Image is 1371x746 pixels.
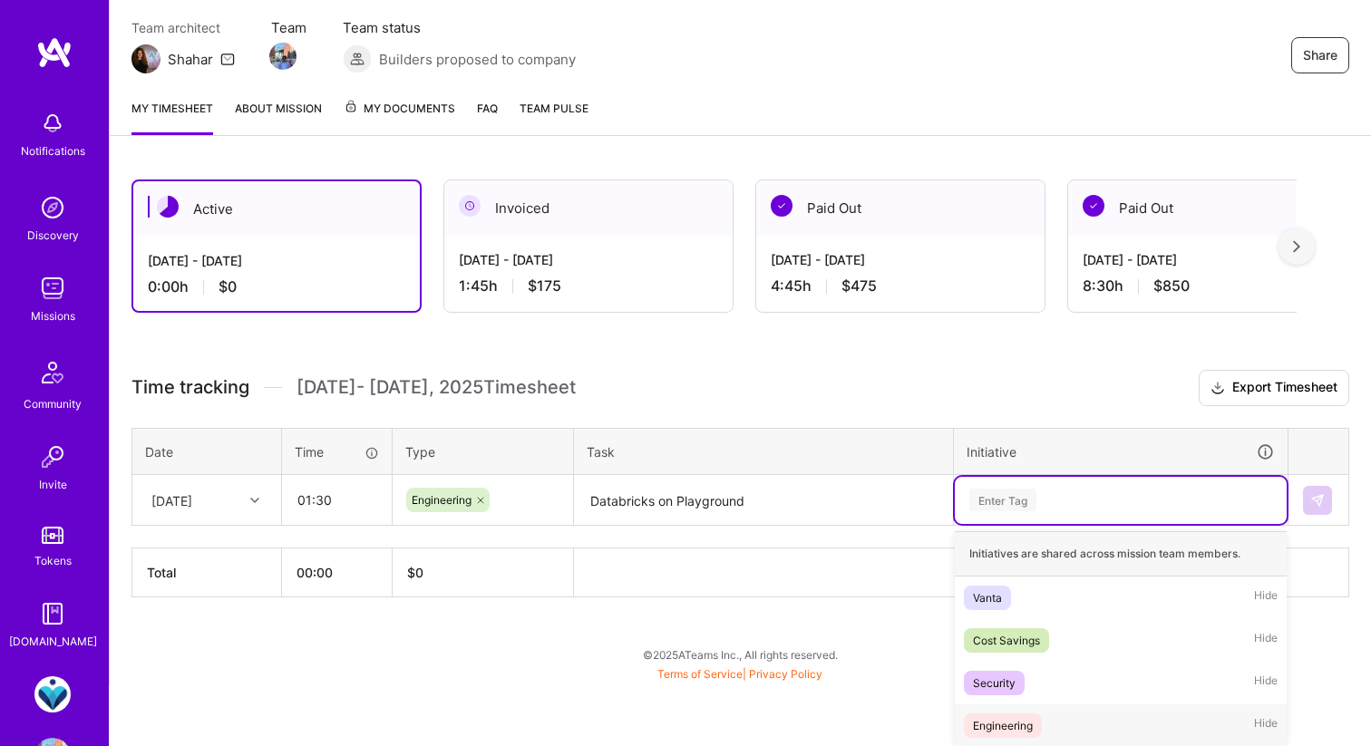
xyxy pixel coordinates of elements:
[283,476,391,524] input: HH:MM
[9,632,97,651] div: [DOMAIN_NAME]
[344,99,455,119] span: My Documents
[459,276,718,295] div: 1:45 h
[343,18,576,37] span: Team status
[297,376,576,399] span: [DATE] - [DATE] , 2025 Timesheet
[771,276,1030,295] div: 4:45 h
[132,428,282,475] th: Date
[771,250,1030,269] div: [DATE] - [DATE]
[407,565,423,580] span: $ 0
[1068,180,1356,236] div: Paid Out
[1211,379,1225,398] i: icon Download
[34,596,71,632] img: guide book
[1254,586,1278,610] span: Hide
[39,475,67,494] div: Invite
[30,676,75,712] a: MedArrive: Devops
[477,99,498,135] a: FAQ
[973,588,1002,607] div: Vanta
[412,493,472,507] span: Engineering
[749,667,822,681] a: Privacy Policy
[109,632,1371,677] div: © 2025 ATeams Inc., All rights reserved.
[269,43,297,70] img: Team Member Avatar
[34,270,71,306] img: teamwork
[841,276,877,295] span: $475
[31,306,75,325] div: Missions
[131,44,160,73] img: Team Architect
[520,99,588,135] a: Team Pulse
[219,277,237,296] span: $0
[344,99,455,135] a: My Documents
[151,490,192,509] div: [DATE]
[27,226,79,245] div: Discovery
[271,41,295,72] a: Team Member Avatar
[1254,628,1278,653] span: Hide
[282,548,393,597] th: 00:00
[131,376,249,399] span: Time tracking
[576,477,951,525] textarea: Databricks on Playground
[657,667,743,681] a: Terms of Service
[459,195,481,217] img: Invoiced
[1254,671,1278,695] span: Hide
[42,527,63,544] img: tokens
[271,18,306,37] span: Team
[131,99,213,135] a: My timesheet
[1083,276,1342,295] div: 8:30 h
[220,52,235,66] i: icon Mail
[31,351,74,394] img: Community
[1153,276,1190,295] span: $850
[1199,370,1349,406] button: Export Timesheet
[379,50,576,69] span: Builders proposed to company
[133,181,420,237] div: Active
[148,251,405,270] div: [DATE] - [DATE]
[969,486,1036,514] div: Enter Tag
[21,141,85,160] div: Notifications
[574,428,954,475] th: Task
[34,676,71,712] img: MedArrive: Devops
[34,189,71,226] img: discovery
[1083,250,1342,269] div: [DATE] - [DATE]
[973,631,1040,650] div: Cost Savings
[157,196,179,218] img: Active
[295,442,379,461] div: Time
[756,180,1045,236] div: Paid Out
[24,394,82,413] div: Community
[131,18,235,37] span: Team architect
[36,36,73,69] img: logo
[973,716,1033,735] div: Engineering
[528,276,561,295] span: $175
[657,667,822,681] span: |
[168,50,213,69] div: Shahar
[1083,195,1104,217] img: Paid Out
[1310,493,1325,508] img: Submit
[967,441,1275,462] div: Initiative
[1303,46,1337,64] span: Share
[973,673,1016,693] div: Security
[132,548,282,597] th: Total
[34,439,71,475] img: Invite
[34,551,72,570] div: Tokens
[393,428,574,475] th: Type
[459,250,718,269] div: [DATE] - [DATE]
[148,277,405,296] div: 0:00 h
[444,180,733,236] div: Invoiced
[343,44,372,73] img: Builders proposed to company
[955,531,1287,576] div: Initiatives are shared across mission team members.
[520,102,588,115] span: Team Pulse
[1293,240,1300,253] img: right
[771,195,792,217] img: Paid Out
[250,496,259,505] i: icon Chevron
[1291,37,1349,73] button: Share
[1254,713,1278,738] span: Hide
[34,105,71,141] img: bell
[235,99,322,135] a: About Mission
